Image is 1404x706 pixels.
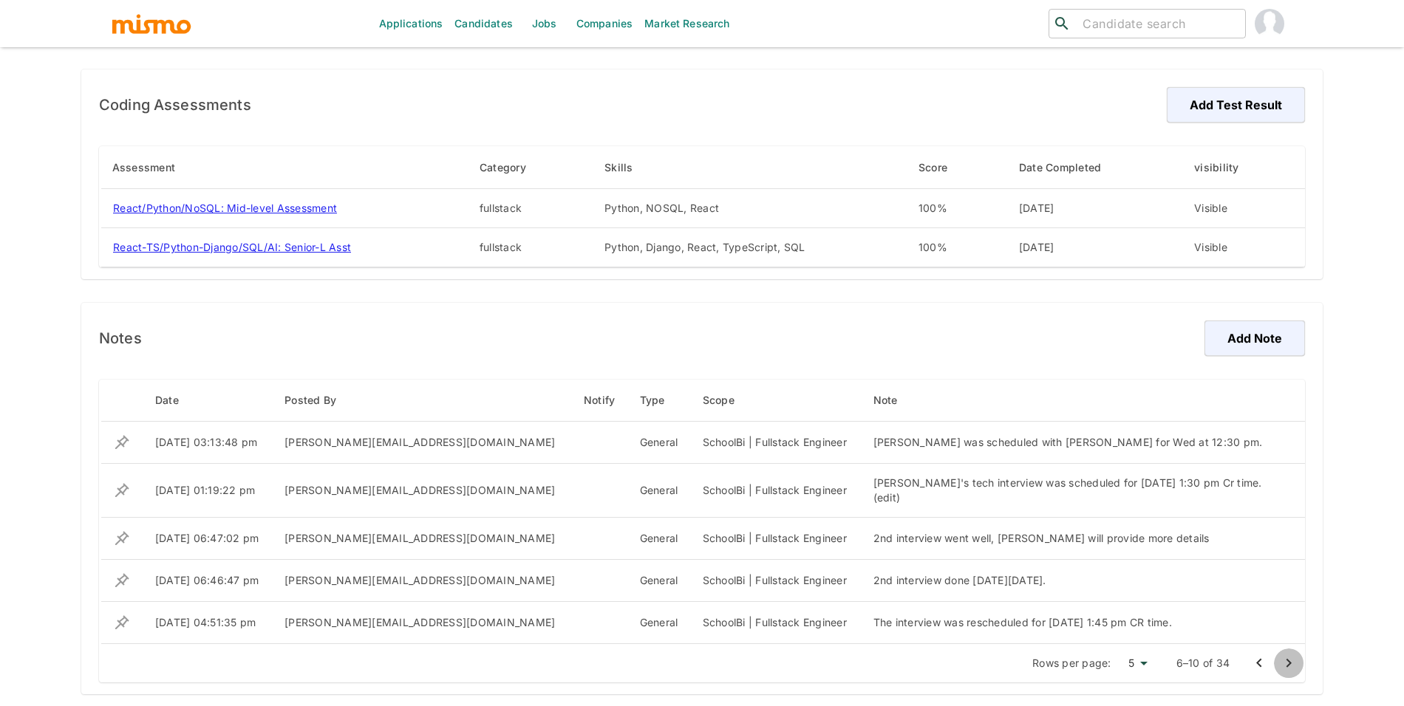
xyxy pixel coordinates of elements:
[468,228,593,267] td: fullstack
[1019,159,1121,176] span: Date Completed
[1274,648,1304,678] button: Go to next page
[113,202,337,214] a: React/Python/NoSQL: Mid-level Assessment
[143,380,273,422] th: Date
[1182,228,1305,267] td: Visible
[143,560,273,602] td: [DATE] 06:46:47 pm
[691,602,862,644] td: SchoolBi | Fullstack Engineer
[112,159,195,176] span: Assessment
[113,241,351,253] a: React-TS/Python-Django/SQL/AI: Senior-L Asst
[862,380,1281,422] th: Note
[99,93,251,117] h6: Coding Assessments
[628,422,691,464] td: General
[691,560,862,602] td: SchoolBi | Fullstack Engineer
[593,189,907,228] td: Python, NOSQL, React
[468,189,593,228] td: fullstack
[143,464,273,518] td: [DATE] 01:19:22 pm
[873,615,1270,630] div: The interview was rescheduled for [DATE] 1:45 pm CR time.
[1032,656,1111,671] p: Rows per page:
[273,602,572,644] td: [PERSON_NAME][EMAIL_ADDRESS][DOMAIN_NAME]
[111,13,192,35] img: logo
[593,228,907,267] td: Python, Django, React, TypeScript, SQL
[628,560,691,602] td: General
[99,380,1305,644] table: enhanced table
[143,602,273,644] td: [DATE] 04:51:35 pm
[873,573,1270,588] div: 2nd interview done [DATE][DATE].
[691,380,862,422] th: Scope
[273,464,572,518] td: [PERSON_NAME][EMAIL_ADDRESS][DOMAIN_NAME]
[1077,13,1239,34] input: Candidate search
[628,464,691,518] td: General
[1255,9,1284,38] img: Maria Lujan Ciommo
[873,435,1270,450] div: [PERSON_NAME] was scheduled with [PERSON_NAME] for Wed at 12:30 pm.
[99,146,1305,267] table: enhanced table
[604,159,652,176] span: Skills
[907,189,1007,228] td: 100%
[1007,228,1182,267] td: [DATE]
[628,380,691,422] th: Type
[691,518,862,560] td: SchoolBi | Fullstack Engineer
[273,518,572,560] td: [PERSON_NAME][EMAIL_ADDRESS][DOMAIN_NAME]
[273,560,572,602] td: [PERSON_NAME][EMAIL_ADDRESS][DOMAIN_NAME]
[572,380,628,422] th: Notify
[919,159,967,176] span: Score
[1194,159,1258,176] span: visibility
[273,422,572,464] td: [PERSON_NAME][EMAIL_ADDRESS][DOMAIN_NAME]
[143,518,273,560] td: [DATE] 06:47:02 pm
[1007,189,1182,228] td: [DATE]
[1117,653,1153,674] div: 5
[628,602,691,644] td: General
[628,518,691,560] td: General
[143,422,273,464] td: [DATE] 03:13:48 pm
[691,464,862,518] td: SchoolBi | Fullstack Engineer
[1182,189,1305,228] td: Visible
[1244,648,1274,678] button: Go to previous page
[691,422,862,464] td: SchoolBi | Fullstack Engineer
[873,476,1270,505] div: [PERSON_NAME]'s tech interview was scheduled for [DATE] 1:30 pm Cr time. (edit)
[1167,87,1305,123] button: Add Test Result
[99,326,142,350] h6: Notes
[1204,321,1305,356] button: Add Note
[273,380,572,422] th: Posted By
[480,159,545,176] span: Category
[873,531,1270,546] div: 2nd interview went well, [PERSON_NAME] will provide more details
[1176,656,1230,671] p: 6–10 of 34
[907,228,1007,267] td: 100%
